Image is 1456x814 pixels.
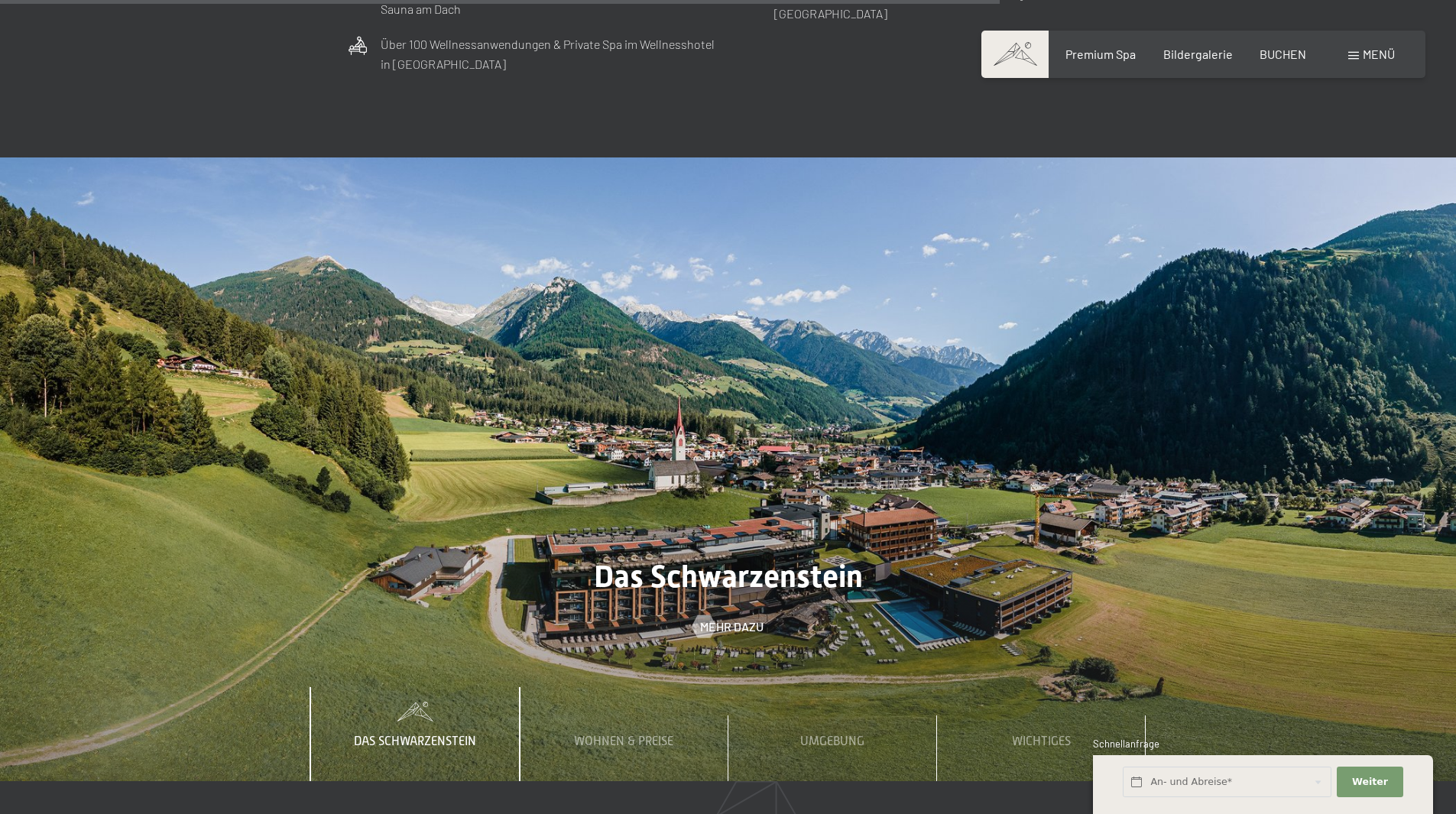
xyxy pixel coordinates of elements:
[1363,47,1395,61] span: Menü
[1352,775,1388,789] span: Weiter
[1260,47,1306,61] a: BUCHEN
[700,618,764,635] span: Mehr dazu
[574,735,673,748] span: Wohnen & Preise
[1093,738,1159,750] span: Schnellanfrage
[594,559,863,595] span: Das Schwarzenstein
[1012,735,1071,748] span: Wichtiges
[800,735,864,748] span: Umgebung
[1337,767,1402,798] button: Weiter
[354,735,476,748] span: Das Schwarzenstein
[1065,47,1136,61] a: Premium Spa
[1163,47,1233,61] a: Bildergalerie
[381,34,717,73] p: Über 100 Wellnessanwendungen & Private Spa im Wellnesshotel in [GEOGRAPHIC_DATA]
[692,618,764,635] a: Mehr dazu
